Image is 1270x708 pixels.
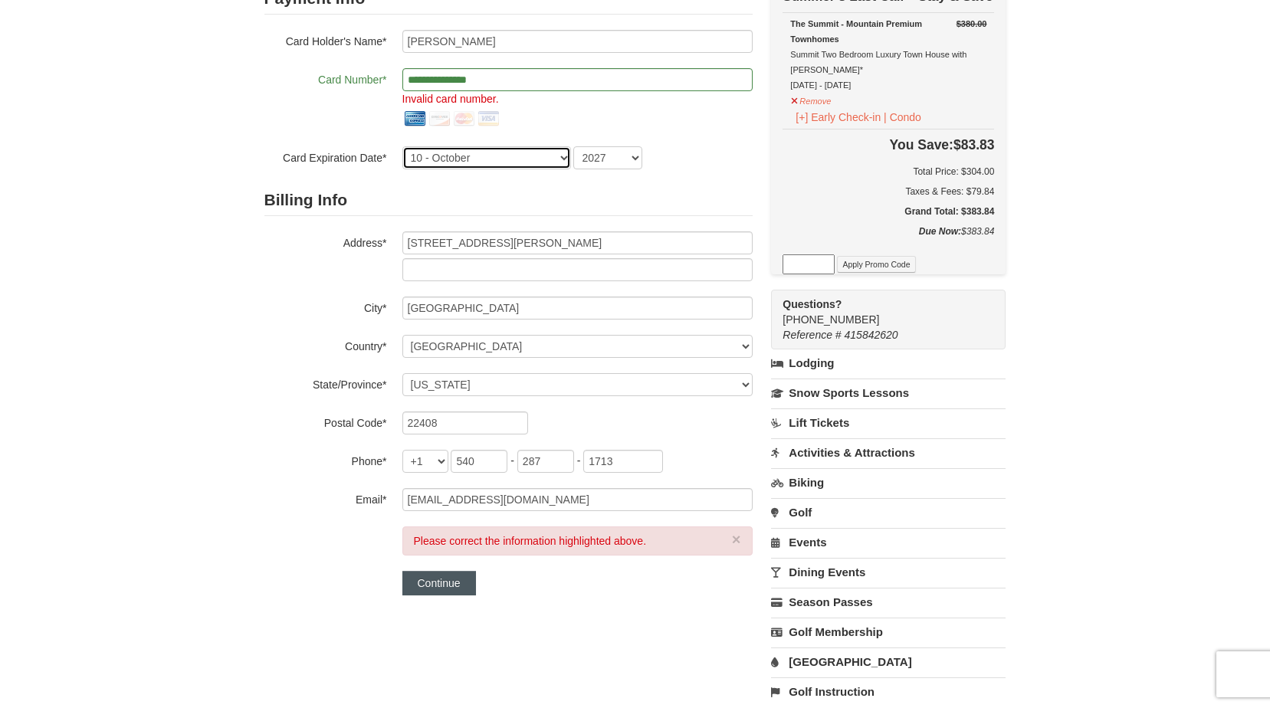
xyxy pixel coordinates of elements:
label: Address* [264,231,387,251]
a: Lift Tickets [771,408,1006,437]
img: visa.png [476,107,500,131]
label: State/Province* [264,373,387,392]
label: Card Expiration Date* [264,146,387,166]
label: City* [264,297,387,316]
strong: The Summit - Mountain Premium Townhomes [790,19,922,44]
a: Season Passes [771,588,1006,616]
a: Golf [771,498,1006,526]
span: [PHONE_NUMBER] [783,297,978,326]
label: Email* [264,488,387,507]
a: Golf Membership [771,618,1006,646]
a: [GEOGRAPHIC_DATA] [771,647,1006,676]
span: - [510,454,514,467]
a: Activities & Attractions [771,438,1006,467]
img: mastercard.png [451,107,476,131]
del: $380.00 [957,19,987,28]
a: Golf Instruction [771,677,1006,706]
button: × [732,532,741,547]
a: Lodging [771,349,1006,377]
h6: Total Price: $304.00 [783,164,994,179]
div: $383.84 [783,224,994,254]
img: discover.png [427,107,451,131]
span: Invalid card number. [402,93,499,105]
label: Country* [264,335,387,354]
button: Continue [402,571,476,595]
label: Card Holder's Name* [264,30,387,49]
input: City [402,297,753,320]
label: Postal Code* [264,411,387,431]
a: Dining Events [771,558,1006,586]
input: xxx [451,450,507,473]
button: Apply Promo Code [837,256,915,273]
h2: Billing Info [264,185,753,216]
input: xxx [517,450,574,473]
button: Remove [790,90,832,109]
span: - [577,454,581,467]
strong: Due Now: [919,226,961,237]
img: amex.png [402,107,427,131]
span: You Save: [890,137,953,152]
div: Please correct the information highlighted above. [402,526,753,556]
strong: Questions? [783,298,842,310]
label: Card Number* [264,68,387,87]
label: Phone* [264,450,387,469]
input: xxxx [583,450,663,473]
h4: $83.83 [783,137,994,152]
input: Postal Code [402,411,528,434]
a: Biking [771,468,1006,497]
input: Billing Info [402,231,753,254]
h5: Grand Total: $383.84 [783,204,994,219]
div: Summit Two Bedroom Luxury Town House with [PERSON_NAME]* [DATE] - [DATE] [790,16,986,93]
div: Taxes & Fees: $79.84 [783,184,994,199]
span: Reference # [783,329,841,341]
a: Snow Sports Lessons [771,379,1006,407]
a: Events [771,528,1006,556]
input: Card Holder Name [402,30,753,53]
input: Email [402,488,753,511]
span: 415842620 [845,329,898,341]
button: [+] Early Check-in | Condo [790,109,927,126]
